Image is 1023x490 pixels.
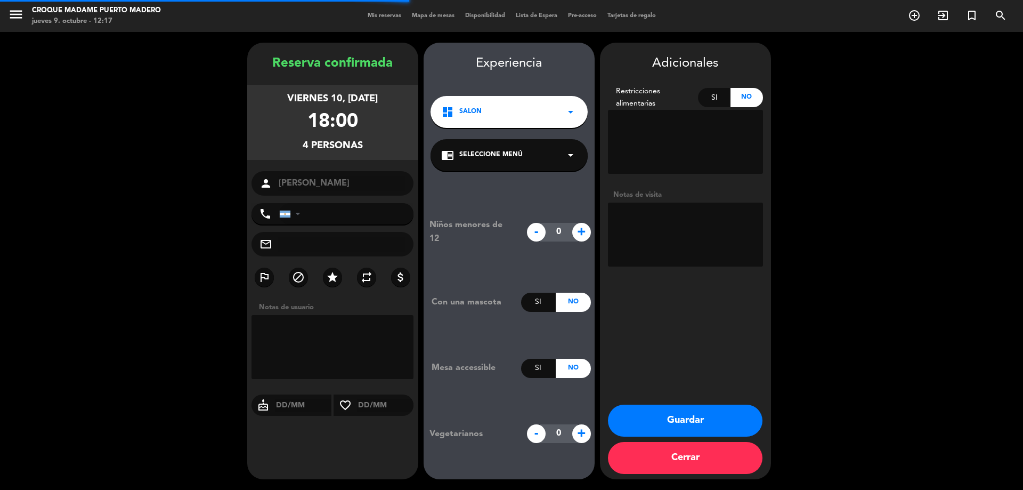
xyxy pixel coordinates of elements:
[608,405,762,437] button: Guardar
[730,88,763,107] div: No
[254,302,418,313] div: Notas de usuario
[275,399,332,412] input: DD/MM
[994,9,1007,22] i: search
[608,53,763,74] div: Adicionales
[441,149,454,162] i: chrome_reader_mode
[459,150,523,160] span: Seleccione Menú
[908,9,921,22] i: add_circle_outline
[303,138,363,154] div: 4 personas
[258,271,271,284] i: outlined_flag
[608,189,763,200] div: Notas de visita
[394,271,407,284] i: attach_money
[32,16,161,27] div: jueves 9. octubre - 12:17
[421,218,521,246] div: Niños menores de 12
[602,13,661,19] span: Tarjetas de regalo
[556,293,590,312] div: No
[521,293,556,312] div: Si
[564,106,577,118] i: arrow_drop_down
[8,6,24,22] i: menu
[259,177,272,190] i: person
[362,13,407,19] span: Mis reservas
[564,149,577,162] i: arrow_drop_down
[334,399,357,412] i: favorite_border
[32,5,161,16] div: Croque Madame Puerto Madero
[326,271,339,284] i: star
[563,13,602,19] span: Pre-acceso
[307,107,358,138] div: 18:00
[527,223,546,242] span: -
[556,359,590,378] div: No
[357,399,414,412] input: DD/MM
[572,424,591,443] span: +
[424,361,521,375] div: Mesa accessible
[527,424,546,443] span: -
[937,9,949,22] i: exit_to_app
[510,13,563,19] span: Lista de Espera
[608,85,699,110] div: Restricciones alimentarias
[698,88,730,107] div: Si
[421,427,521,441] div: Vegetarianos
[572,223,591,242] span: +
[521,359,556,378] div: Si
[424,53,595,74] div: Experiencia
[459,107,482,117] span: SALON
[965,9,978,22] i: turned_in_not
[8,6,24,26] button: menu
[360,271,373,284] i: repeat
[608,442,762,474] button: Cerrar
[259,207,272,220] i: phone
[259,238,272,251] i: mail_outline
[280,204,304,224] div: Argentina: +54
[287,91,378,107] div: viernes 10, [DATE]
[460,13,510,19] span: Disponibilidad
[407,13,460,19] span: Mapa de mesas
[251,399,275,412] i: cake
[424,295,521,309] div: Con una mascota
[247,53,418,74] div: Reserva confirmada
[441,106,454,118] i: dashboard
[292,271,305,284] i: block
